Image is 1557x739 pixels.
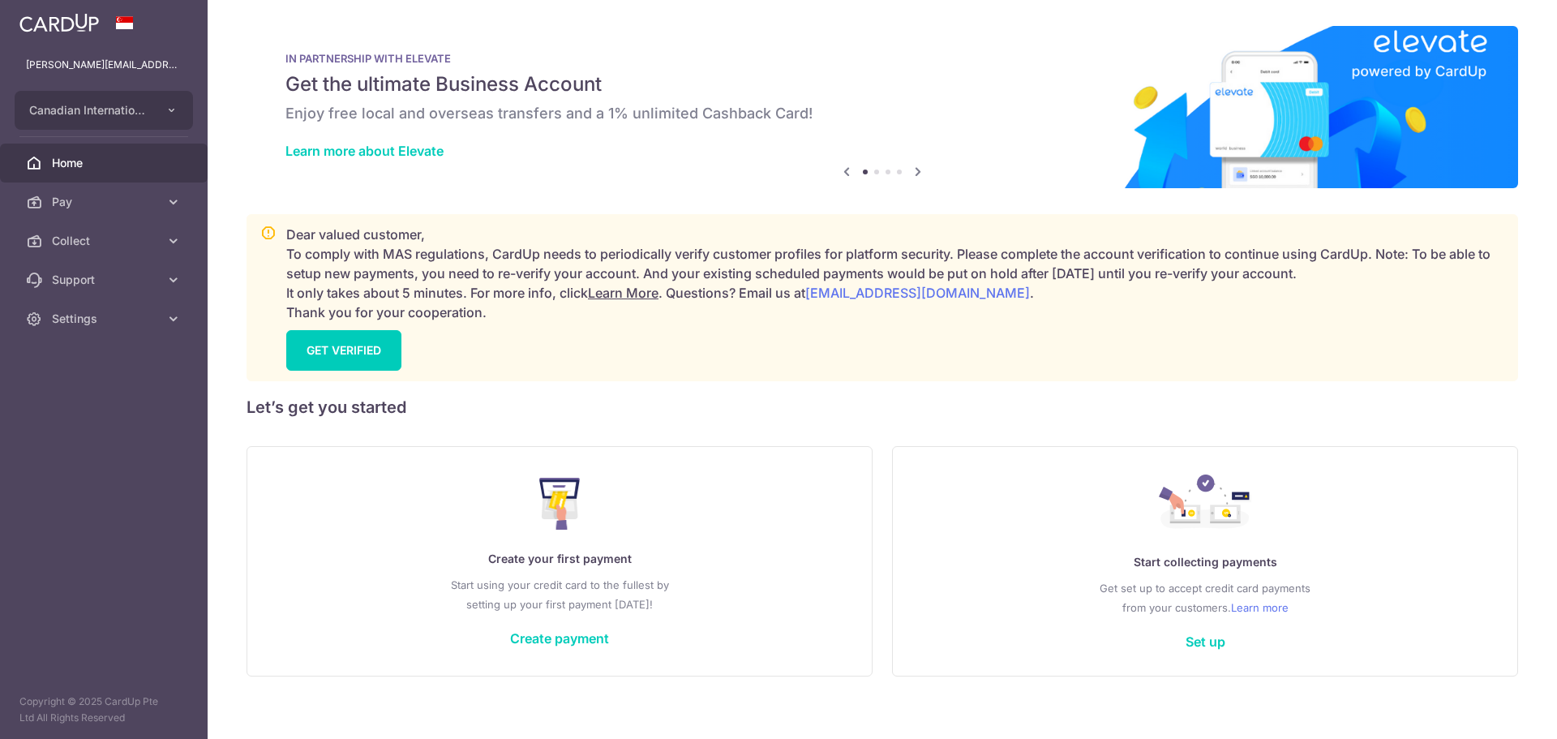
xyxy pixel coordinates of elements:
[285,104,1479,123] h6: Enjoy free local and overseas transfers and a 1% unlimited Cashback Card!
[52,233,159,249] span: Collect
[588,285,658,301] a: Learn More
[247,394,1518,420] h5: Let’s get you started
[285,52,1479,65] p: IN PARTNERSHIP WITH ELEVATE
[925,578,1485,617] p: Get set up to accept credit card payments from your customers.
[26,57,182,73] p: [PERSON_NAME][EMAIL_ADDRESS][PERSON_NAME][DOMAIN_NAME]
[805,285,1030,301] a: [EMAIL_ADDRESS][DOMAIN_NAME]
[1231,598,1289,617] a: Learn more
[285,71,1479,97] h5: Get the ultimate Business Account
[925,552,1485,572] p: Start collecting payments
[1186,634,1225,650] a: Set up
[52,194,159,210] span: Pay
[539,478,581,530] img: Make Payment
[29,102,149,118] span: Canadian International School Pte Ltd
[1159,475,1251,533] img: Collect Payment
[280,549,839,569] p: Create your first payment
[15,91,193,130] button: Canadian International School Pte Ltd
[285,143,444,159] a: Learn more about Elevate
[280,575,839,614] p: Start using your credit card to the fullest by setting up your first payment [DATE]!
[52,155,159,171] span: Home
[286,225,1504,322] p: Dear valued customer, To comply with MAS regulations, CardUp needs to periodically verify custome...
[510,630,609,647] a: Create payment
[52,272,159,288] span: Support
[247,26,1518,188] img: Renovation banner
[286,330,401,371] a: GET VERIFIED
[19,13,99,32] img: CardUp
[52,311,159,327] span: Settings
